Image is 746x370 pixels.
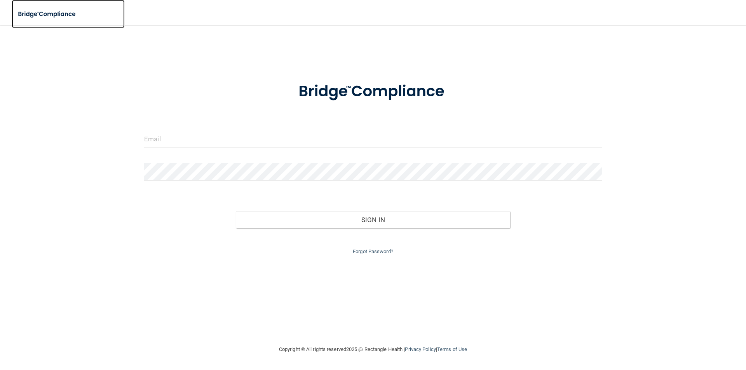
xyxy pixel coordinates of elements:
iframe: Drift Widget Chat Controller [612,315,737,346]
a: Terms of Use [437,346,467,352]
a: Privacy Policy [405,346,436,352]
img: bridge_compliance_login_screen.278c3ca4.svg [12,6,83,22]
div: Copyright © All rights reserved 2025 @ Rectangle Health | | [231,337,515,362]
button: Sign In [236,211,511,228]
a: Forgot Password? [353,248,393,254]
input: Email [144,130,602,148]
img: bridge_compliance_login_screen.278c3ca4.svg [282,71,464,112]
